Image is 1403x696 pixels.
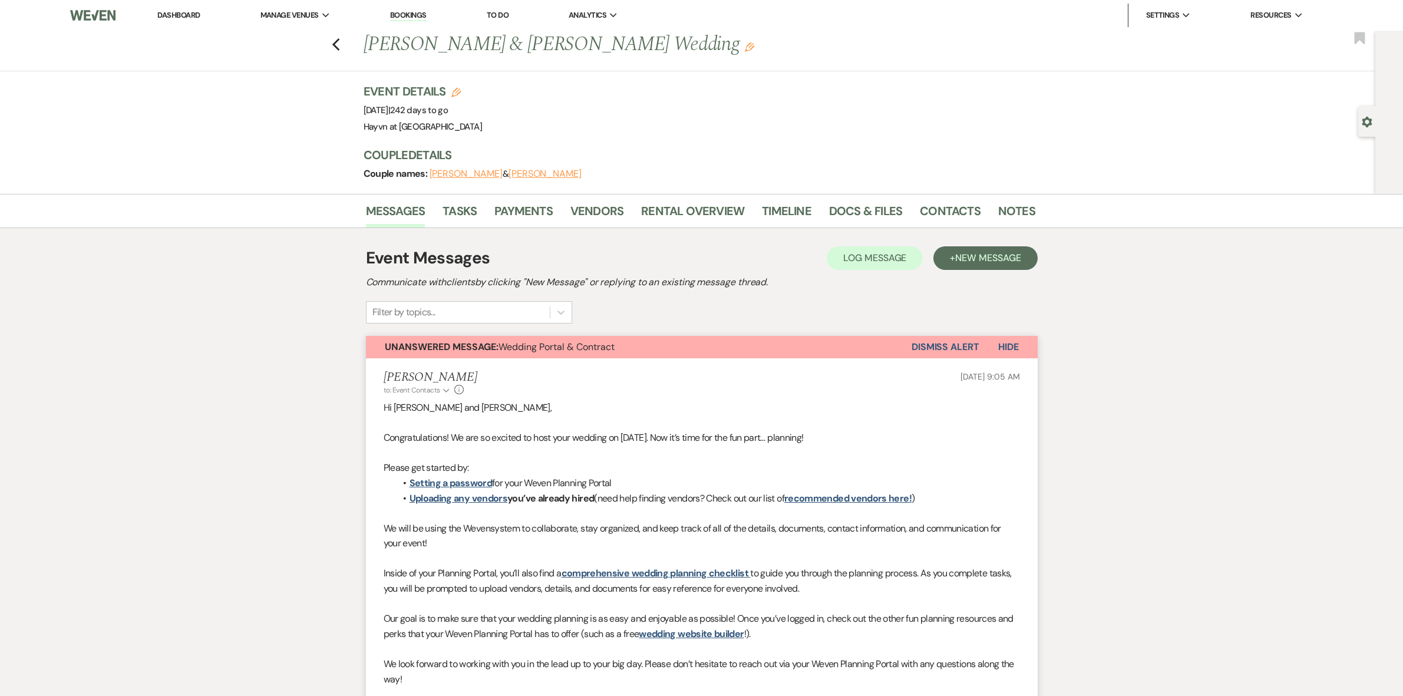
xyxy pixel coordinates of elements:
[385,341,499,353] strong: Unanswered Message:
[364,167,430,180] span: Couple names:
[639,628,744,640] a: wedding website builder
[70,3,115,28] img: Weven Logo
[494,202,553,227] a: Payments
[492,477,612,489] span: for your Weven Planning Portal
[364,83,482,100] h3: Event Details
[384,522,1001,550] span: system to collaborate, stay organized, and keep track of all of the details, documents, contact i...
[366,202,425,227] a: Messages
[410,477,492,489] a: Setting a password
[410,492,508,504] a: Uploading any vendors
[1362,116,1372,127] button: Open lead details
[594,492,784,504] span: (need help finding vendors? Check out our list of
[384,567,562,579] span: Inside of your Planning Portal, you’ll also find a
[562,567,630,579] a: comprehensive
[744,628,751,640] span: !).
[912,336,979,358] button: Dismiss Alert
[745,41,754,52] button: Edit
[384,370,477,385] h5: [PERSON_NAME]
[430,169,503,179] button: [PERSON_NAME]
[384,401,552,414] span: Hi [PERSON_NAME] and [PERSON_NAME],
[364,147,1024,163] h3: Couple Details
[384,461,469,474] span: Please get started by:
[843,252,906,264] span: Log Message
[384,385,451,395] button: to: Event Contacts
[509,169,582,179] button: [PERSON_NAME]
[384,567,1012,595] span: to guide you through the planning process. As you complete tasks, you will be prompted to upload ...
[570,202,623,227] a: Vendors
[912,492,915,504] span: )
[366,275,1038,289] h2: Communicate with clients by clicking "New Message" or replying to an existing message thread.
[829,202,902,227] a: Docs & Files
[1250,9,1291,21] span: Resources
[390,10,427,21] a: Bookings
[955,252,1021,264] span: New Message
[632,567,748,579] a: wedding planning checklist
[487,10,509,20] a: To Do
[372,305,435,319] div: Filter by topics...
[366,246,490,271] h1: Event Messages
[388,104,448,116] span: |
[762,202,811,227] a: Timeline
[827,246,923,270] button: Log Message
[157,10,200,20] a: Dashboard
[390,104,448,116] span: 242 days to go
[384,431,804,444] span: Congratulations! We are so excited to host your wedding on [DATE]. Now it’s time for the fun part...
[933,246,1037,270] button: +New Message
[920,202,981,227] a: Contacts
[979,336,1038,358] button: Hide
[569,9,606,21] span: Analytics
[1146,9,1180,21] span: Settings
[384,385,440,395] span: to: Event Contacts
[384,612,1014,640] span: Our goal is to make sure that your wedding planning is as easy and enjoyable as possible! Once yo...
[998,341,1019,353] span: Hide
[366,336,912,358] button: Unanswered Message:Wedding Portal & Contract
[384,522,490,535] span: We will be using the Weven
[364,31,892,59] h1: [PERSON_NAME] & [PERSON_NAME] Wedding
[443,202,477,227] a: Tasks
[410,492,595,504] strong: you’ve already hired
[960,371,1019,382] span: [DATE] 9:05 AM
[998,202,1035,227] a: Notes
[364,121,482,133] span: Hayvn at [GEOGRAPHIC_DATA]
[385,341,615,353] span: Wedding Portal & Contract
[364,104,448,116] span: [DATE]
[260,9,319,21] span: Manage Venues
[784,492,912,504] a: recommended vendors here!
[641,202,744,227] a: Rental Overview
[384,658,1014,685] span: We look forward to working with you in the lead up to your big day. Please don’t hesitate to reac...
[430,168,582,180] span: &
